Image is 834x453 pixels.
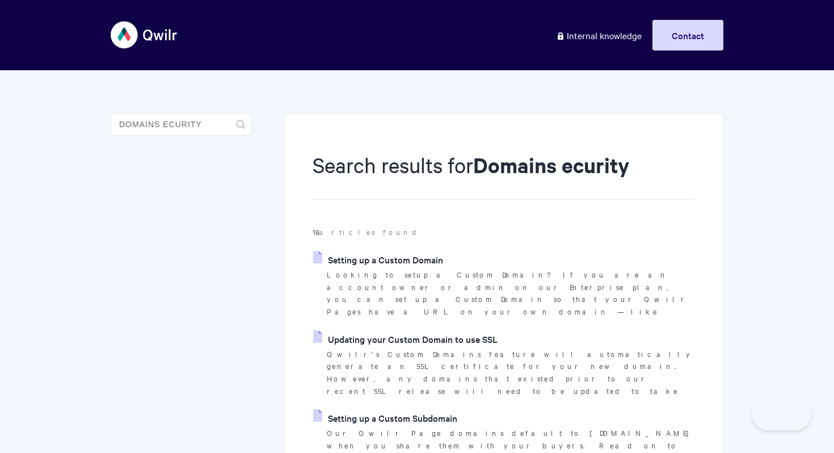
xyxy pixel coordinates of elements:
[313,330,498,347] a: Updating your Custom Domain to use SSL
[547,20,650,51] a: Internal knowledge
[752,396,811,430] iframe: Toggle Customer Support
[313,150,694,200] h1: Search results for
[473,151,629,179] strong: Domains ecurity
[313,226,694,238] p: articles found
[111,14,178,56] img: Qwilr Help Center
[652,20,723,51] a: Contact
[313,251,443,268] a: Setting up a Custom Domain
[327,348,694,397] p: Qwilr's Custom Domains feature will automatically generate an SSL certificate for your new domain...
[111,113,252,136] input: Search
[313,227,319,237] strong: 16
[313,409,457,426] a: Setting up a Custom Subdomain
[327,269,694,318] p: Looking to setup a Custom Domain? If you are an account owner or admin on our Enterprise plan, yo...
